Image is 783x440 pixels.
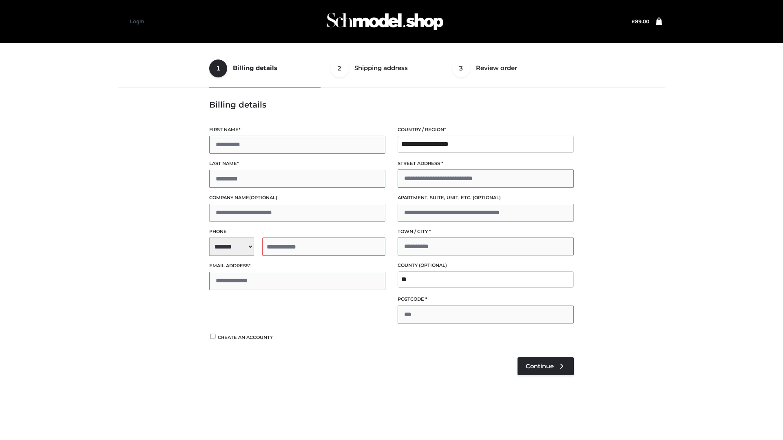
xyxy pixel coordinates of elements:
bdi: 89.00 [632,18,649,24]
label: Country / Region [398,126,574,134]
label: First name [209,126,385,134]
label: Last name [209,160,385,167]
label: Town / City [398,228,574,235]
img: Schmodel Admin 964 [324,5,446,37]
label: Street address [398,160,574,167]
span: £ [632,18,635,24]
a: £89.00 [632,18,649,24]
label: Postcode [398,295,574,303]
label: Phone [209,228,385,235]
span: (optional) [473,195,501,200]
h3: Billing details [209,100,574,110]
span: Continue [526,363,554,370]
label: Apartment, suite, unit, etc. [398,194,574,202]
a: Continue [518,357,574,375]
label: County [398,262,574,269]
label: Company name [209,194,385,202]
a: Login [130,18,144,24]
input: Create an account? [209,334,217,339]
span: (optional) [419,262,447,268]
span: (optional) [249,195,277,200]
label: Email address [209,262,385,270]
span: Create an account? [218,334,273,340]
